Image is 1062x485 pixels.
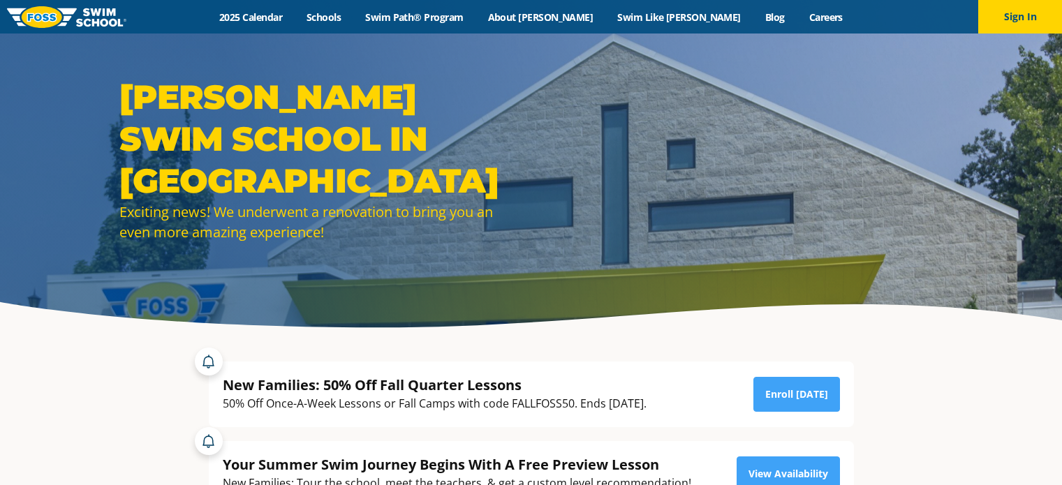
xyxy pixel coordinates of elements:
a: Swim Path® Program [353,10,475,24]
a: Schools [295,10,353,24]
div: 50% Off Once-A-Week Lessons or Fall Camps with code FALLFOSS50. Ends [DATE]. [223,394,647,413]
div: New Families: 50% Off Fall Quarter Lessons [223,375,647,394]
div: Your Summer Swim Journey Begins With A Free Preview Lesson [223,455,691,474]
img: FOSS Swim School Logo [7,6,126,28]
a: Swim Like [PERSON_NAME] [605,10,753,24]
h1: [PERSON_NAME] SWIM SCHOOL IN [GEOGRAPHIC_DATA] [119,76,524,202]
div: Exciting news! We underwent a renovation to bring you an even more amazing experience! [119,202,524,242]
a: Blog [753,10,797,24]
a: About [PERSON_NAME] [475,10,605,24]
a: Enroll [DATE] [753,377,840,412]
a: Careers [797,10,855,24]
a: 2025 Calendar [207,10,295,24]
